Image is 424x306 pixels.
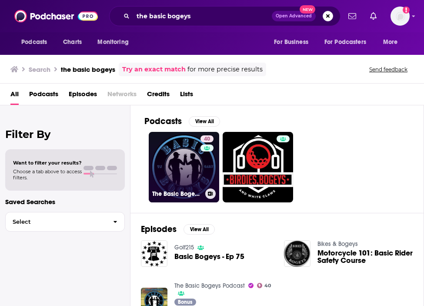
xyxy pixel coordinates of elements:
[13,160,82,166] span: Want to filter your results?
[403,7,410,13] svg: Add a profile image
[141,224,215,235] a: EpisodesView All
[274,36,308,48] span: For Business
[91,34,140,50] button: open menu
[391,7,410,26] span: Logged in as KatieC
[268,34,319,50] button: open menu
[122,64,186,74] a: Try an exact match
[200,135,214,142] a: 40
[63,36,82,48] span: Charts
[5,212,125,232] button: Select
[13,168,82,181] span: Choose a tab above to access filters.
[6,219,106,225] span: Select
[174,253,244,260] a: Basic Bogeys - Ep 75
[21,36,47,48] span: Podcasts
[272,11,316,21] button: Open AdvancedNew
[174,282,245,289] a: The Basic Bogeys Podcast
[109,6,341,26] div: Search podcasts, credits, & more...
[10,87,19,105] a: All
[174,244,194,251] a: Golf215
[284,240,310,267] img: Motorcycle 101: Basic Rider Safety Course
[345,9,360,24] a: Show notifications dropdown
[257,283,271,288] a: 40
[204,135,210,144] span: 40
[367,66,410,73] button: Send feedback
[391,7,410,26] img: User Profile
[377,34,409,50] button: open menu
[276,14,312,18] span: Open Advanced
[300,5,315,13] span: New
[29,65,50,74] h3: Search
[383,36,398,48] span: More
[189,116,220,127] button: View All
[144,116,220,127] a: PodcastsView All
[180,87,193,105] a: Lists
[14,8,98,24] img: Podchaser - Follow, Share and Rate Podcasts
[5,128,125,141] h2: Filter By
[133,9,272,23] input: Search podcasts, credits, & more...
[69,87,97,105] a: Episodes
[15,34,58,50] button: open menu
[367,9,380,24] a: Show notifications dropdown
[319,34,379,50] button: open menu
[147,87,170,105] a: Credits
[264,284,271,288] span: 40
[5,198,125,206] p: Saved Searches
[187,64,263,74] span: for more precise results
[29,87,58,105] a: Podcasts
[178,299,192,305] span: Bonus
[149,132,219,202] a: 40The Basic Bogeys Podcast
[391,7,410,26] button: Show profile menu
[57,34,87,50] a: Charts
[324,36,366,48] span: For Podcasters
[144,116,182,127] h2: Podcasts
[184,224,215,235] button: View All
[317,249,417,264] a: Motorcycle 101: Basic Rider Safety Course
[61,65,115,74] h3: the basic bogeys
[317,240,358,248] a: Bikes & Bogeys
[107,87,137,105] span: Networks
[152,190,202,198] h3: The Basic Bogeys Podcast
[97,36,128,48] span: Monitoring
[141,240,167,267] img: Basic Bogeys - Ep 75
[141,224,177,235] h2: Episodes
